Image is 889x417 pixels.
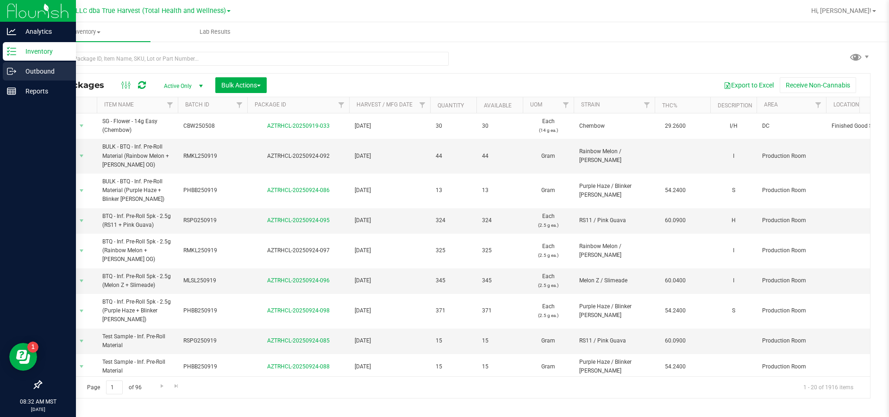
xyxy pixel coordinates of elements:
[183,122,242,131] span: CBW250508
[76,335,88,348] span: select
[528,251,568,260] p: (2.5 g ea.)
[762,246,820,255] span: Production Room
[528,221,568,230] p: (2.5 g ea.)
[76,244,88,257] span: select
[16,86,72,97] p: Reports
[811,97,826,113] a: Filter
[185,101,209,108] a: Batch ID
[355,152,425,161] span: [DATE]
[9,343,37,371] iframe: Resource center
[104,101,134,108] a: Item Name
[833,101,859,108] a: Location
[102,143,172,169] span: BULK - BTQ - Inf. Pre-Roll Material (Rainbow Melon + [PERSON_NAME] OG)
[482,362,517,371] span: 15
[355,276,425,285] span: [DATE]
[436,336,471,345] span: 15
[436,306,471,315] span: 371
[436,152,471,161] span: 44
[334,97,349,113] a: Filter
[718,77,780,93] button: Export to Excel
[762,276,820,285] span: Production Room
[41,52,449,66] input: Search Package ID, Item Name, SKU, Lot or Part Number...
[267,277,330,284] a: AZTRHCL-20250924-096
[102,237,172,264] span: BTQ - Inf. Pre-Roll 5pk - 2.5g (Rainbow Melon + [PERSON_NAME] OG)
[76,214,88,227] span: select
[102,272,172,290] span: BTQ - Inf. Pre-Roll 5pk - 2.5g (Melon Z + Slimeade)
[355,246,425,255] span: [DATE]
[155,380,169,393] a: Go to the next page
[436,362,471,371] span: 15
[484,102,512,109] a: Available
[530,101,542,108] a: UOM
[183,336,242,345] span: RSPG250919
[355,216,425,225] span: [DATE]
[102,358,172,375] span: Test Sample - Inf. Pre-Roll Material
[4,406,72,413] p: [DATE]
[76,184,88,197] span: select
[102,298,172,324] span: BTQ - Inf. Pre-Roll 5pk - 2.5g (Purple Haze + Blinker [PERSON_NAME])
[528,311,568,320] p: (2.5 g ea.)
[215,77,267,93] button: Bulk Actions
[528,117,568,135] span: Each
[7,87,16,96] inline-svg: Reports
[660,360,690,373] span: 54.2400
[183,362,242,371] span: PHBB250919
[267,187,330,193] a: AZTRHCL-20250924-086
[579,182,649,199] span: Purple Haze / Blinker [PERSON_NAME]
[579,122,649,131] span: Chembow
[762,306,820,315] span: Production Room
[660,184,690,197] span: 54.2400
[79,380,149,395] span: Page of 96
[7,27,16,36] inline-svg: Analytics
[528,336,568,345] span: Gram
[76,149,88,162] span: select
[762,362,820,371] span: Production Room
[22,28,150,36] span: Inventory
[482,276,517,285] span: 345
[762,152,820,161] span: Production Room
[482,306,517,315] span: 371
[436,216,471,225] span: 324
[662,102,677,109] a: THC%
[579,147,649,165] span: Rainbow Melon / [PERSON_NAME]
[267,337,330,344] a: AZTRHCL-20250924-085
[187,28,243,36] span: Lab Results
[528,186,568,195] span: Gram
[716,245,751,256] div: I
[579,302,649,320] span: Purple Haze / Blinker [PERSON_NAME]
[438,102,464,109] a: Quantity
[7,67,16,76] inline-svg: Outbound
[482,336,517,345] span: 15
[660,214,690,227] span: 60.0900
[639,97,655,113] a: Filter
[355,186,425,195] span: [DATE]
[357,101,413,108] a: Harvest / Mfg Date
[183,186,242,195] span: PHBB250919
[762,186,820,195] span: Production Room
[716,215,751,226] div: H
[183,152,242,161] span: RMKL250919
[528,126,568,135] p: (14 g ea.)
[246,152,351,161] div: AZTRHCL-20250924-092
[528,362,568,371] span: Gram
[183,276,242,285] span: MLSL250919
[76,360,88,373] span: select
[482,152,517,161] span: 44
[76,274,88,287] span: select
[716,121,751,131] div: I/H
[16,26,72,37] p: Analytics
[811,7,871,14] span: Hi, [PERSON_NAME]!
[528,242,568,260] span: Each
[436,246,471,255] span: 325
[27,7,226,15] span: DXR FINANCE 4 LLC dba True Harvest (Total Health and Wellness)
[579,336,649,345] span: RS11 / Pink Guava
[528,152,568,161] span: Gram
[355,306,425,315] span: [DATE]
[780,77,856,93] button: Receive Non-Cannabis
[102,332,172,350] span: Test Sample - Inf. Pre-Roll Material
[764,101,778,108] a: Area
[716,185,751,196] div: S
[150,22,279,42] a: Lab Results
[660,274,690,287] span: 60.0400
